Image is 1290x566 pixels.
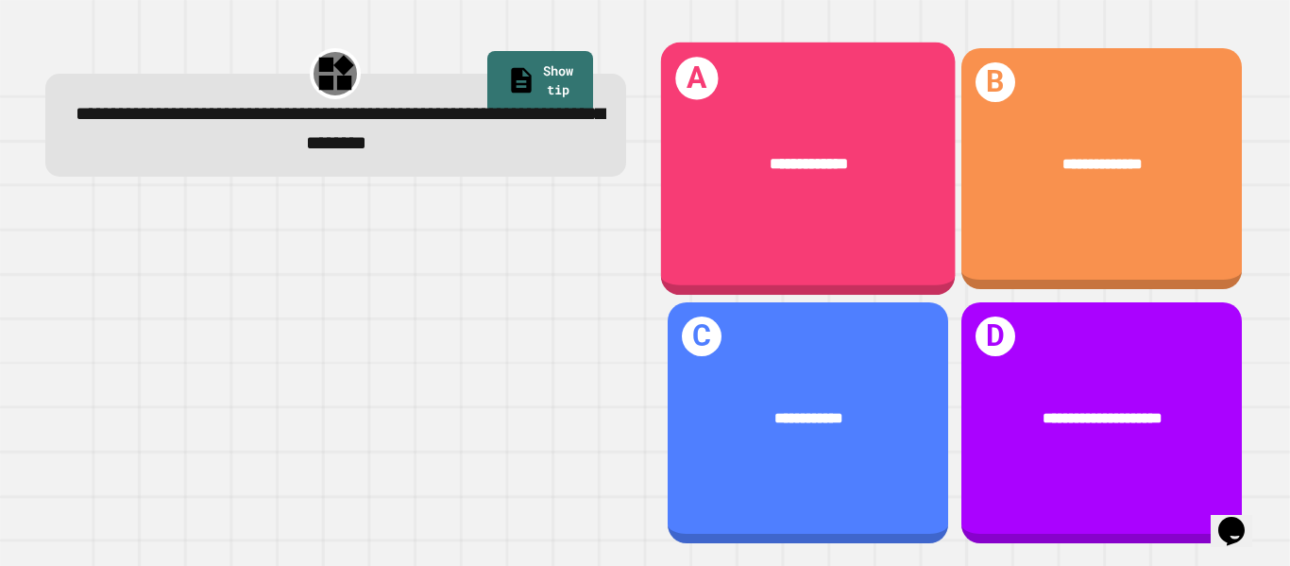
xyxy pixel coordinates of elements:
iframe: chat widget [1211,490,1271,547]
a: Show tip [487,51,593,114]
h1: C [682,317,722,357]
h1: A [675,57,718,99]
h1: D [976,317,1016,357]
h1: B [976,62,1016,103]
